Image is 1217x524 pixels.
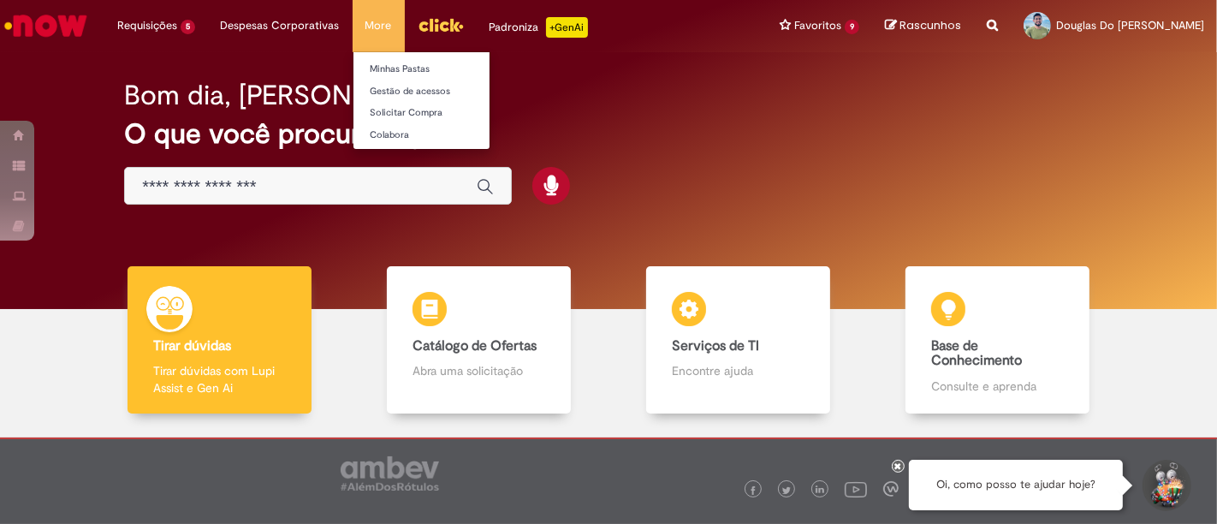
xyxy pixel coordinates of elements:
[353,60,542,79] a: Minhas Pastas
[353,126,542,145] a: Colabora
[341,456,439,491] img: logo_footer_ambev_rotulo_gray.png
[845,20,859,34] span: 9
[883,481,899,497] img: logo_footer_workplace.png
[868,266,1127,414] a: Base de Conhecimento Consulte e aprenda
[845,478,867,500] img: logo_footer_youtube.png
[124,119,1093,149] h2: O que você procura hoje?
[349,266,608,414] a: Catálogo de Ofertas Abra uma solicitação
[1140,460,1191,511] button: Iniciar Conversa de Suporte
[749,486,757,495] img: logo_footer_facebook.png
[608,266,868,414] a: Serviços de TI Encontre ajuda
[413,337,537,354] b: Catálogo de Ofertas
[816,485,824,496] img: logo_footer_linkedin.png
[353,82,542,101] a: Gestão de acessos
[899,17,961,33] span: Rascunhos
[90,266,349,414] a: Tirar dúvidas Tirar dúvidas com Lupi Assist e Gen Ai
[931,337,1022,370] b: Base de Conhecimento
[909,460,1123,510] div: Oi, como posso te ajudar hoje?
[181,20,195,34] span: 5
[2,9,90,43] img: ServiceNow
[794,17,841,34] span: Favoritos
[221,17,340,34] span: Despesas Corporativas
[490,17,588,38] div: Padroniza
[153,362,285,396] p: Tirar dúvidas com Lupi Assist e Gen Ai
[353,104,542,122] a: Solicitar Compra
[672,362,804,379] p: Encontre ajuda
[885,18,961,34] a: Rascunhos
[546,17,588,38] p: +GenAi
[418,12,464,38] img: click_logo_yellow_360x200.png
[353,51,490,150] ul: More
[931,378,1063,395] p: Consulte e aprenda
[365,17,392,34] span: More
[413,362,544,379] p: Abra uma solicitação
[1056,18,1204,33] span: Douglas Do [PERSON_NAME]
[124,80,452,110] h2: Bom dia, [PERSON_NAME]
[117,17,177,34] span: Requisições
[153,337,231,354] b: Tirar dúvidas
[672,337,759,354] b: Serviços de TI
[782,486,791,495] img: logo_footer_twitter.png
